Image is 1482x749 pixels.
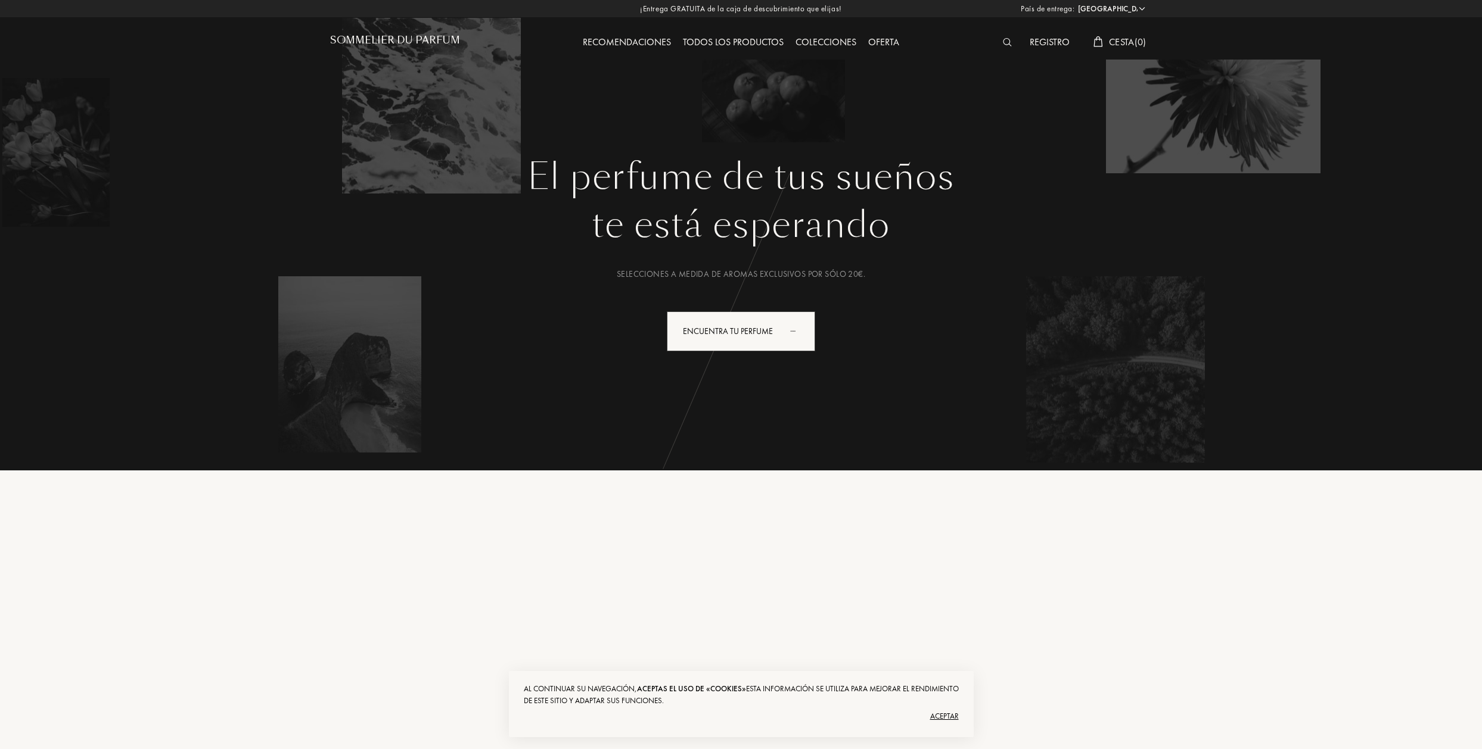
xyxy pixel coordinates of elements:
div: Todos los productos [677,35,790,51]
a: Encuentra tu perfumeanimation [658,311,824,351]
div: Selecciones a medida de aromas exclusivos por sólo 20€. [339,268,1144,280]
a: Todos los productos [677,36,790,48]
a: Sommelier du Parfum [330,35,460,51]
span: aceptas el uso de «cookies» [637,684,746,694]
a: Colecciones [790,36,862,48]
a: Registro [1024,36,1076,48]
div: animation [786,319,810,342]
div: Al continuar su navegación, Esta información se utiliza para mejorar el rendimiento de este sitio... [524,683,959,707]
div: Colecciones [790,35,862,51]
div: te está esperando [339,198,1144,252]
h1: Sommelier du Parfum [330,35,460,46]
h1: El perfume de tus sueños [339,155,1144,198]
img: cart_white.svg [1093,36,1103,47]
div: Oferta [862,35,905,51]
div: Registro [1024,35,1076,51]
div: Encuentra tu perfume [667,311,815,351]
span: País de entrega: [1021,3,1074,15]
span: Cesta ( 0 ) [1109,36,1147,48]
div: Aceptar [524,707,959,726]
a: Oferta [862,36,905,48]
img: search_icn_white.svg [1003,38,1012,46]
img: arrow_w.png [1138,4,1147,13]
a: Recomendaciones [577,36,677,48]
div: Recomendaciones [577,35,677,51]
